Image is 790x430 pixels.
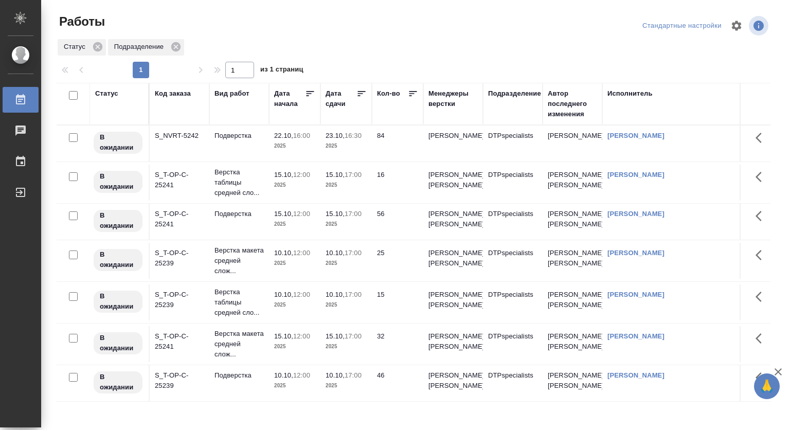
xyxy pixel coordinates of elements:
[345,210,362,218] p: 17:00
[749,165,774,189] button: Здесь прячутся важные кнопки
[372,204,423,240] td: 56
[274,342,315,352] p: 2025
[372,326,423,362] td: 32
[326,180,367,190] p: 2025
[214,329,264,360] p: Верстка макета средней слож...
[758,375,776,397] span: 🙏
[326,249,345,257] p: 10.10,
[293,171,310,178] p: 12:00
[543,284,602,320] td: [PERSON_NAME] [PERSON_NAME]
[640,18,724,34] div: split button
[214,370,264,381] p: Подверстка
[274,381,315,391] p: 2025
[483,365,543,401] td: DTPspecialists
[483,126,543,162] td: DTPspecialists
[428,131,478,141] p: [PERSON_NAME]
[214,209,264,219] p: Подверстка
[543,165,602,201] td: [PERSON_NAME] [PERSON_NAME]
[345,132,362,139] p: 16:30
[428,290,478,310] p: [PERSON_NAME] [PERSON_NAME]
[274,371,293,379] p: 10.10,
[100,333,136,353] p: В ожидании
[274,300,315,310] p: 2025
[100,372,136,392] p: В ожидании
[93,209,143,233] div: Исполнитель назначен, приступать к работе пока рано
[293,291,310,298] p: 12:00
[543,326,602,362] td: [PERSON_NAME] [PERSON_NAME]
[548,88,597,119] div: Автор последнего изменения
[754,373,780,399] button: 🙏
[214,131,264,141] p: Подверстка
[345,332,362,340] p: 17:00
[58,39,106,56] div: Статус
[483,243,543,279] td: DTPspecialists
[93,370,143,395] div: Исполнитель назначен, приступать к работе пока рано
[372,243,423,279] td: 25
[749,284,774,309] button: Здесь прячутся важные кнопки
[214,167,264,198] p: Верстка таблицы средней сло...
[749,16,770,35] span: Посмотреть информацию
[100,249,136,270] p: В ожидании
[326,258,367,268] p: 2025
[428,248,478,268] p: [PERSON_NAME] [PERSON_NAME]
[749,126,774,150] button: Здесь прячутся важные кнопки
[93,331,143,355] div: Исполнитель назначен, приступать к работе пока рано
[260,63,303,78] span: из 1 страниц
[483,204,543,240] td: DTPspecialists
[274,258,315,268] p: 2025
[488,88,541,99] div: Подразделение
[326,300,367,310] p: 2025
[114,42,167,52] p: Подразделение
[326,291,345,298] p: 10.10,
[749,365,774,390] button: Здесь прячутся важные кнопки
[326,381,367,391] p: 2025
[64,42,89,52] p: Статус
[155,209,204,229] div: S_T-OP-C-25241
[326,332,345,340] p: 15.10,
[326,210,345,218] p: 15.10,
[749,243,774,267] button: Здесь прячутся важные кнопки
[155,370,204,391] div: S_T-OP-C-25239
[607,210,665,218] a: [PERSON_NAME]
[326,141,367,151] p: 2025
[293,332,310,340] p: 12:00
[326,132,345,139] p: 23.10,
[155,248,204,268] div: S_T-OP-C-25239
[607,371,665,379] a: [PERSON_NAME]
[93,131,143,155] div: Исполнитель назначен, приступать к работе пока рано
[274,291,293,298] p: 10.10,
[214,245,264,276] p: Верстка макета средней слож...
[293,249,310,257] p: 12:00
[428,209,478,229] p: [PERSON_NAME] [PERSON_NAME]
[543,243,602,279] td: [PERSON_NAME] [PERSON_NAME]
[345,291,362,298] p: 17:00
[749,204,774,228] button: Здесь прячутся важные кнопки
[100,210,136,231] p: В ожидании
[607,332,665,340] a: [PERSON_NAME]
[155,290,204,310] div: S_T-OP-C-25239
[326,219,367,229] p: 2025
[607,249,665,257] a: [PERSON_NAME]
[293,371,310,379] p: 12:00
[483,326,543,362] td: DTPspecialists
[428,331,478,352] p: [PERSON_NAME] [PERSON_NAME]
[274,171,293,178] p: 15.10,
[100,291,136,312] p: В ожидании
[607,171,665,178] a: [PERSON_NAME]
[155,331,204,352] div: S_T-OP-C-25241
[543,204,602,240] td: [PERSON_NAME] [PERSON_NAME]
[543,365,602,401] td: [PERSON_NAME] [PERSON_NAME]
[274,88,305,109] div: Дата начала
[483,284,543,320] td: DTPspecialists
[428,88,478,109] div: Менеджеры верстки
[543,126,602,162] td: [PERSON_NAME]
[274,219,315,229] p: 2025
[607,291,665,298] a: [PERSON_NAME]
[345,249,362,257] p: 17:00
[93,170,143,194] div: Исполнитель назначен, приступать к работе пока рано
[372,126,423,162] td: 84
[274,249,293,257] p: 10.10,
[372,284,423,320] td: 15
[100,171,136,192] p: В ожидании
[607,88,653,99] div: Исполнитель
